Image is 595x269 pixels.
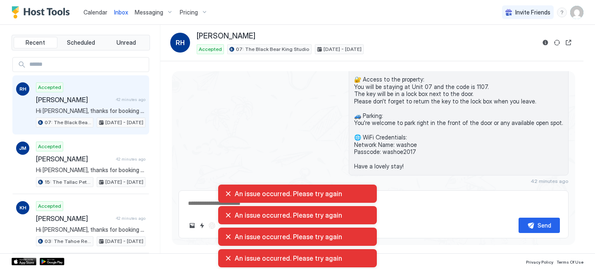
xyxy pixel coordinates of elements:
[14,37,57,48] button: Recent
[45,119,91,126] span: 07: The Black Bear King Studio
[36,107,145,115] span: Hi [PERSON_NAME], thanks for booking your stay with us! Details of your Booking: 📍 [STREET_ADDRES...
[104,37,148,48] button: Unread
[116,97,145,102] span: 42 minutes ago
[199,46,222,53] span: Accepted
[19,144,26,152] span: JM
[12,35,150,50] div: tab-group
[564,38,574,48] button: Open reservation
[105,178,143,186] span: [DATE] - [DATE]
[197,31,255,41] span: [PERSON_NAME]
[557,7,567,17] div: menu
[236,46,309,53] span: 07: The Black Bear King Studio
[38,84,61,91] span: Accepted
[114,9,128,16] span: Inbox
[26,39,45,46] span: Recent
[45,178,91,186] span: 15: The Tallac Pet Friendly Studio
[105,119,143,126] span: [DATE] - [DATE]
[59,37,103,48] button: Scheduled
[570,6,583,19] div: User profile
[114,8,128,17] a: Inbox
[354,25,563,170] span: Hi [PERSON_NAME], thanks for booking your stay with us! Details of your Booking: 📍 [STREET_ADDRES...
[12,6,74,19] a: Host Tools Logo
[36,96,112,104] span: [PERSON_NAME]
[235,233,370,241] span: An issue occurred. Please try again
[83,9,107,16] span: Calendar
[552,38,562,48] button: Sync reservation
[540,38,550,48] button: Reservation information
[67,39,95,46] span: Scheduled
[235,190,370,198] span: An issue occurred. Please try again
[235,211,370,219] span: An issue occurred. Please try again
[176,38,185,48] span: RH
[324,46,362,53] span: [DATE] - [DATE]
[235,254,370,262] span: An issue occurred. Please try again
[36,166,145,174] span: Hi [PERSON_NAME], thanks for booking your stay with us! Details of your Booking: 📍 [STREET_ADDRES...
[515,9,550,16] span: Invite Friends
[83,8,107,17] a: Calendar
[36,155,112,163] span: [PERSON_NAME]
[135,9,163,16] span: Messaging
[531,178,569,184] span: 42 minutes ago
[180,9,198,16] span: Pricing
[26,58,149,72] input: Input Field
[116,156,145,162] span: 42 minutes ago
[38,143,61,150] span: Accepted
[117,39,136,46] span: Unread
[19,85,26,93] span: RH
